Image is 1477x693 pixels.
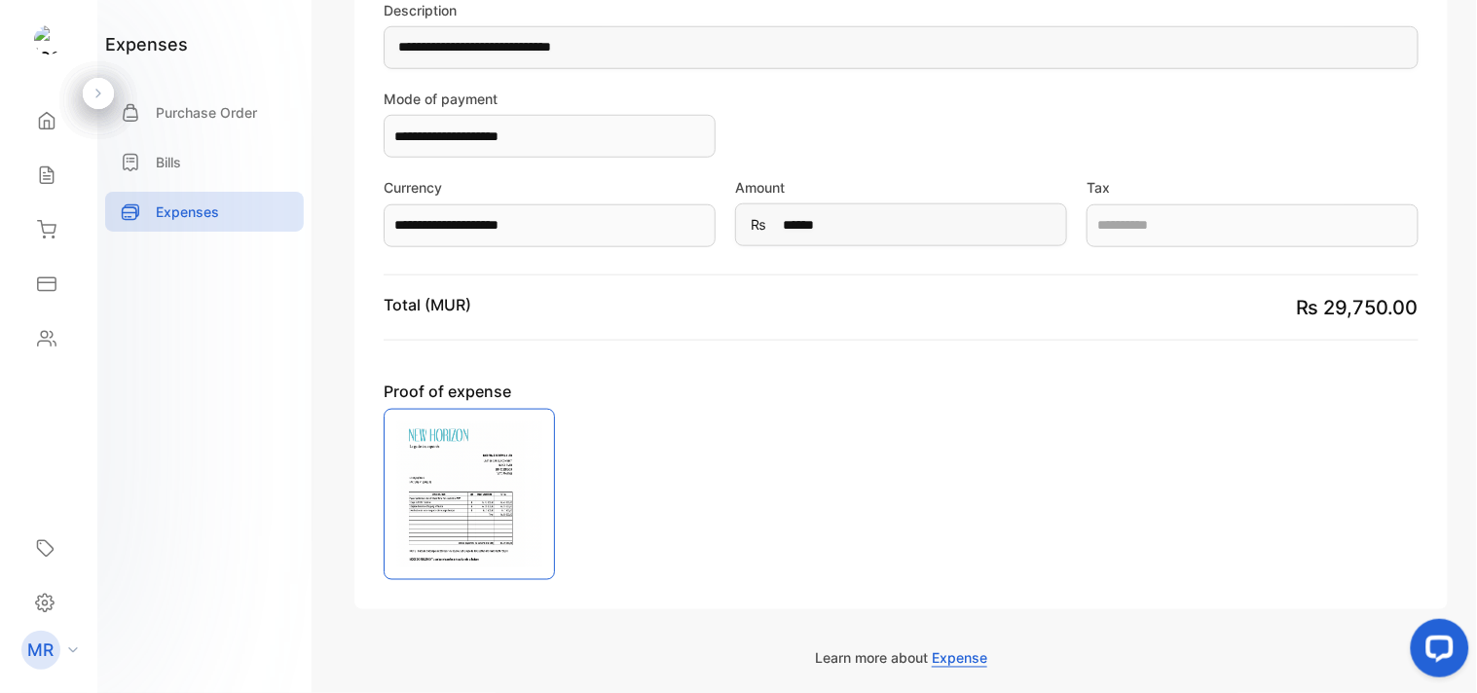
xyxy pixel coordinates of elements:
a: Bills [105,142,304,182]
a: Purchase Order [105,92,304,132]
p: MR [28,638,55,663]
img: Business Picture [396,421,542,567]
h1: expenses [105,31,188,57]
p: Purchase Order [156,102,257,123]
span: Expense [932,650,987,668]
p: Expenses [156,201,219,222]
p: Learn more about [354,648,1448,669]
img: logo [34,25,63,55]
label: Currency [384,177,716,198]
iframe: LiveChat chat widget [1395,611,1477,693]
p: Total (MUR) [384,293,471,316]
a: Expenses [105,192,304,232]
span: ₨ [751,214,766,235]
p: Bills [156,152,181,172]
label: Tax [1087,177,1419,198]
label: Mode of payment [384,89,716,109]
span: ₨ 29,750.00 [1297,296,1419,319]
span: Proof of expense [384,380,757,403]
label: Amount [735,177,1067,198]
